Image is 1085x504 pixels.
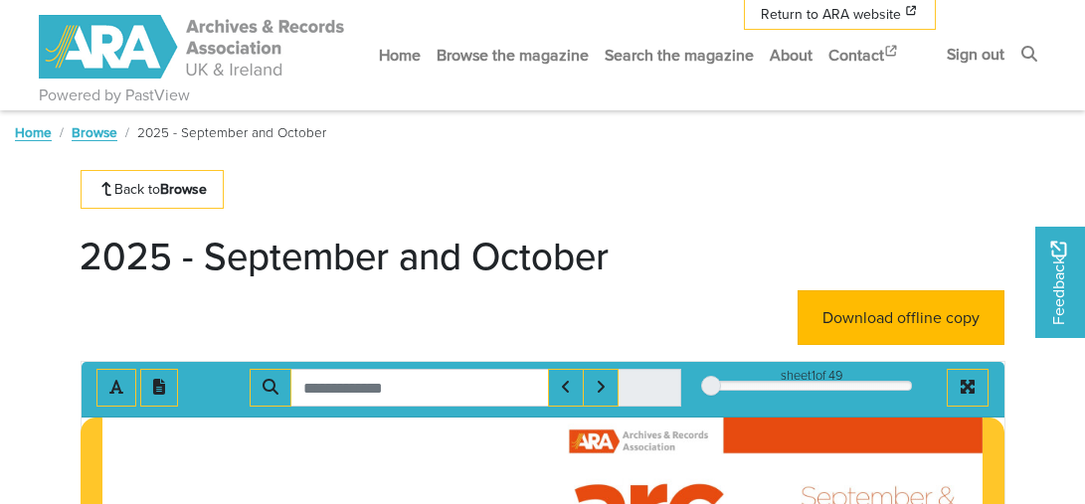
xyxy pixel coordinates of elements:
button: Open transcription window [140,369,178,407]
a: Browse [72,122,117,142]
a: ARA - ARC Magazine | Powered by PastView logo [39,4,347,90]
a: Back toBrowse [81,170,225,209]
button: Full screen mode [947,369,989,407]
a: Download offline copy [798,290,1004,345]
button: Previous Match [548,369,584,407]
span: 1 [812,366,815,385]
a: Would you like to provide feedback? [1035,227,1085,338]
button: Next Match [583,369,619,407]
a: Sign out [939,28,1012,81]
a: About [762,29,820,82]
a: Home [15,122,52,142]
input: Search for [290,369,549,407]
button: Search [250,369,291,407]
strong: Browse [160,179,207,199]
a: Search the magazine [597,29,762,82]
h1: 2025 - September and October [81,233,610,278]
a: Powered by PastView [39,84,190,107]
span: 2025 - September and October [137,122,326,142]
a: Browse the magazine [429,29,597,82]
img: ARA - ARC Magazine | Powered by PastView [39,15,347,79]
a: Home [371,29,429,82]
div: sheet of 49 [711,366,912,385]
a: Contact [820,29,908,82]
span: Return to ARA website [761,4,901,25]
span: Feedback [1047,242,1071,326]
button: Toggle text selection (Alt+T) [96,369,136,407]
